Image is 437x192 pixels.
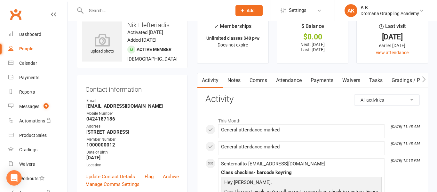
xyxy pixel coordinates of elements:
a: Notes [223,73,245,88]
a: Product Sales [8,128,68,143]
div: Location [86,162,179,168]
h3: Contact information [85,83,179,93]
a: Tasks [365,73,387,88]
a: Messages 9 [8,99,68,114]
span: Sent email to [EMAIL_ADDRESS][DOMAIN_NAME] [221,161,325,167]
div: Last visit [379,22,406,34]
div: [DATE] [362,34,422,40]
a: Automations [8,114,68,128]
i: ✓ [214,23,218,29]
a: People [8,42,68,56]
div: $ Balance [301,22,324,34]
a: Waivers [8,157,68,171]
div: General attendance marked [221,144,382,150]
div: earlier [DATE] [362,42,422,49]
a: Reports [8,85,68,99]
span: 9 [44,103,49,109]
div: Calendar [19,61,37,66]
div: Email [86,98,179,104]
strong: 0424187186 [86,116,179,122]
h3: Activity [205,94,420,104]
div: Member Number [86,137,179,143]
div: $0.00 [283,34,342,40]
a: Comms [245,73,272,88]
div: Product Sales [19,133,47,138]
time: Added [DATE] [127,37,156,43]
div: Open Intercom Messenger [6,170,22,186]
div: Messages [19,104,39,109]
a: view attendance [376,50,409,55]
div: Date of Birth [86,149,179,155]
a: Calendar [8,56,68,71]
span: Does not expire [218,42,248,47]
a: Activity [197,73,223,88]
a: Manage Comms Settings [85,180,139,188]
a: Payments [306,73,338,88]
strong: [DATE] [86,155,179,161]
div: Class checkins- barcode keyring [221,170,382,175]
time: Activated [DATE] [127,29,163,35]
a: Payments [8,71,68,85]
i: [DATE] 11:48 AM [391,124,419,129]
div: Dashboard [19,32,41,37]
h3: Nik Elefteriadis [82,21,182,29]
div: Memberships [214,22,251,34]
a: Flag [145,173,154,180]
a: Workouts [8,171,68,186]
div: People [19,46,34,51]
button: Add [235,5,263,16]
p: Hey [PERSON_NAME], [223,179,380,188]
strong: [STREET_ADDRESS] [86,129,179,135]
span: Settings [289,3,306,18]
div: Address [86,123,179,129]
div: Dromana Grappling Academy [361,11,419,16]
div: upload photo [82,34,122,55]
span: [DEMOGRAPHIC_DATA] [127,56,178,62]
strong: Unlimited classes $40 p/w [206,36,259,41]
a: Gradings [8,143,68,157]
a: Archive [163,173,179,180]
a: Attendance [272,73,306,88]
div: Gradings [19,147,37,152]
strong: 1000000012 [86,142,179,148]
i: [DATE] 12:13 PM [391,158,419,163]
div: A K [361,5,419,11]
input: Search... [84,6,227,15]
a: Waivers [338,73,365,88]
div: Workouts [19,176,38,181]
a: Dashboard [8,27,68,42]
div: Mobile Number [86,111,179,117]
span: Add [247,8,255,13]
a: Update Contact Details [85,173,135,180]
p: Next: [DATE] Last: [DATE] [283,42,342,52]
i: [DATE] 11:48 AM [391,141,419,146]
div: General attendance marked [221,127,382,133]
a: Clubworx [8,6,24,22]
li: This Month [205,114,420,124]
div: Reports [19,89,35,95]
div: AK [345,4,357,17]
span: Active member [137,47,171,52]
div: Waivers [19,162,35,167]
div: Payments [19,75,39,80]
div: Automations [19,118,45,123]
strong: [EMAIL_ADDRESS][DOMAIN_NAME] [86,103,179,109]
